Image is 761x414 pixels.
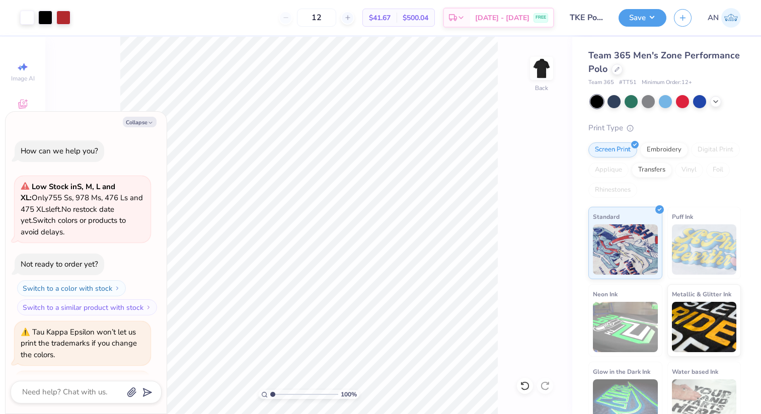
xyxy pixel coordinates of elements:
span: AN [708,12,719,24]
span: # TT51 [619,78,637,87]
span: No restock date yet. [21,204,114,226]
img: Puff Ink [672,224,737,275]
span: Minimum Order: 12 + [642,78,692,87]
span: Standard [593,211,620,222]
input: Untitled Design [562,8,611,28]
span: Puff Ink [672,211,693,222]
div: Tau Kappa Epsilon won’t let us print the trademarks if you change the colors. [21,327,137,360]
div: Back [535,84,548,93]
img: Standard [593,224,658,275]
input: – – [297,9,336,27]
button: Switch to a color with stock [17,280,126,296]
span: 100 % [341,390,357,399]
img: Switch to a color with stock [114,285,120,291]
strong: Low Stock in S, M, L and XL : [21,182,115,203]
span: $41.67 [369,13,391,23]
div: Vinyl [675,162,703,178]
span: Team 365 [588,78,614,87]
span: Only 755 Ss, 978 Ms, 476 Ls and 475 XLs left. Switch colors or products to avoid delays. [21,182,143,237]
button: Collapse [123,117,157,127]
div: How can we help you? [21,146,98,156]
img: Metallic & Glitter Ink [672,302,737,352]
div: Print Type [588,122,741,134]
img: Switch to a similar product with stock [145,304,151,310]
div: Transfers [632,162,672,178]
span: Neon Ink [593,289,618,299]
button: Save [619,9,666,27]
div: Applique [588,162,629,178]
div: Foil [706,162,730,178]
div: Digital Print [691,142,740,157]
img: Neon Ink [593,302,658,352]
a: AN [708,8,741,28]
span: FREE [536,14,546,21]
img: Back [531,58,552,78]
div: Embroidery [640,142,688,157]
div: Not ready to order yet? [21,259,98,269]
span: Water based Ink [672,366,718,377]
div: Rhinestones [588,183,637,198]
span: Glow in the Dark Ink [593,366,650,377]
span: $500.04 [403,13,428,23]
span: Metallic & Glitter Ink [672,289,731,299]
img: Ava Newman [721,8,741,28]
button: Switch to a similar product with stock [17,299,157,315]
div: Screen Print [588,142,637,157]
span: [DATE] - [DATE] [475,13,529,23]
span: Team 365 Men's Zone Performance Polo [588,49,740,75]
span: Image AI [11,74,35,82]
